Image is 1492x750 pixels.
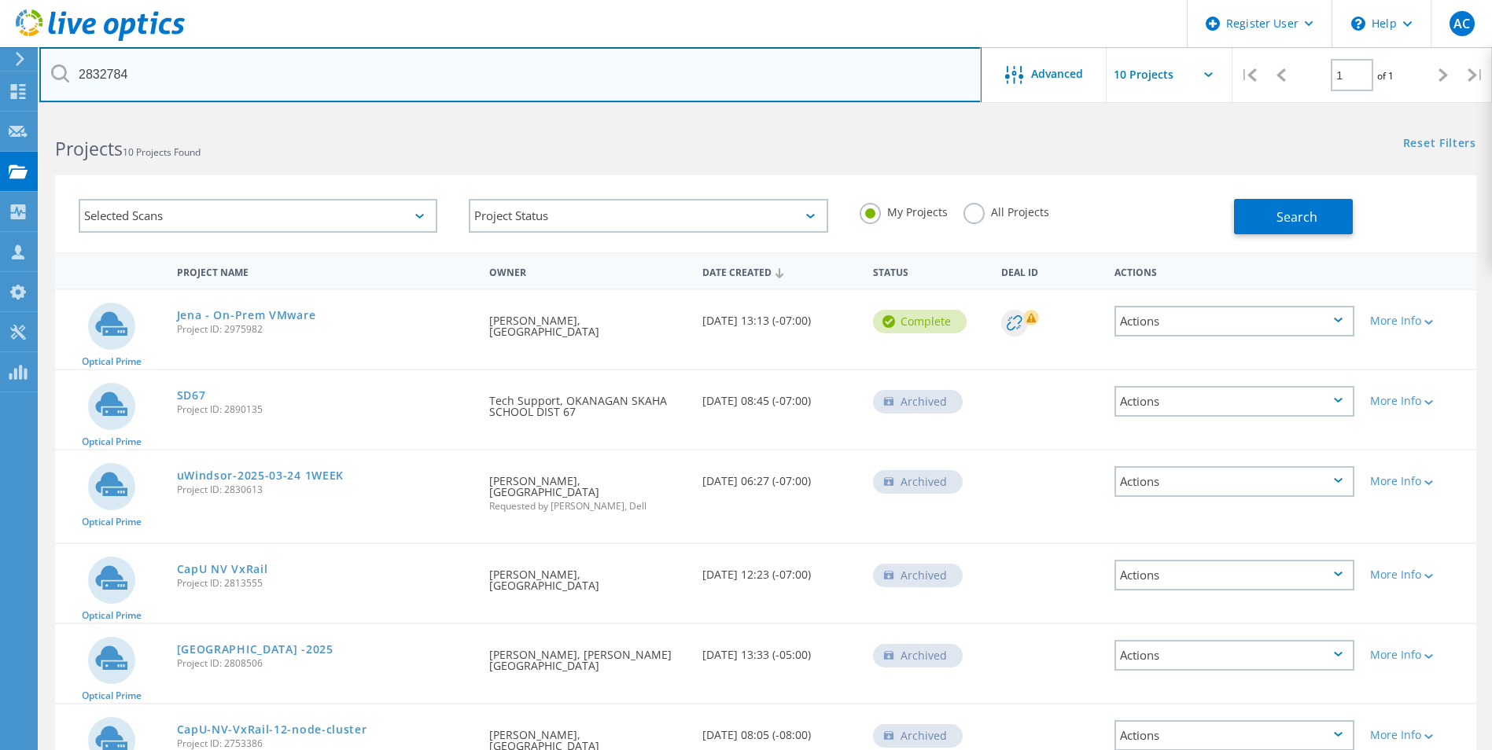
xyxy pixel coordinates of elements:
[39,47,982,102] input: Search projects by name, owner, ID, company, etc
[865,256,993,285] div: Status
[694,370,865,422] div: [DATE] 08:45 (-07:00)
[177,564,268,575] a: CapU NV VxRail
[1370,730,1468,741] div: More Info
[1114,640,1354,671] div: Actions
[481,624,694,687] div: [PERSON_NAME], [PERSON_NAME][GEOGRAPHIC_DATA]
[1107,256,1362,285] div: Actions
[873,470,963,494] div: Archived
[694,290,865,342] div: [DATE] 13:13 (-07:00)
[1232,47,1265,103] div: |
[177,579,474,588] span: Project ID: 2813555
[1234,199,1353,234] button: Search
[1370,476,1468,487] div: More Info
[1377,69,1394,83] span: of 1
[82,611,142,620] span: Optical Prime
[694,450,865,502] div: [DATE] 06:27 (-07:00)
[177,405,474,414] span: Project ID: 2890135
[489,502,687,511] span: Requested by [PERSON_NAME], Dell
[1114,386,1354,417] div: Actions
[79,199,437,233] div: Selected Scans
[177,739,474,748] span: Project ID: 2753386
[123,145,201,159] span: 10 Projects Found
[694,256,865,286] div: Date Created
[469,199,827,233] div: Project Status
[481,256,694,285] div: Owner
[1370,569,1468,580] div: More Info
[177,644,333,655] a: [GEOGRAPHIC_DATA] -2025
[1460,47,1492,103] div: |
[177,724,367,735] a: CapU-NV-VxRail-12-node-cluster
[1370,395,1468,406] div: More Info
[1114,306,1354,336] div: Actions
[694,544,865,596] div: [DATE] 12:23 (-07:00)
[860,203,948,218] label: My Projects
[1031,68,1083,79] span: Advanced
[1114,466,1354,497] div: Actions
[481,544,694,607] div: [PERSON_NAME], [GEOGRAPHIC_DATA]
[873,724,963,748] div: Archived
[177,325,474,334] span: Project ID: 2975982
[1370,315,1468,326] div: More Info
[177,390,206,401] a: SD67
[481,370,694,433] div: Tech Support, OKANAGAN SKAHA SCHOOL DIST 67
[177,485,474,494] span: Project ID: 2830613
[873,564,963,587] div: Archived
[873,644,963,667] div: Archived
[1114,560,1354,590] div: Actions
[1453,17,1470,30] span: AC
[481,290,694,353] div: [PERSON_NAME], [GEOGRAPHIC_DATA]
[993,256,1107,285] div: Deal Id
[82,357,142,366] span: Optical Prime
[169,256,482,285] div: Project Name
[1351,17,1365,31] svg: \n
[16,33,185,44] a: Live Optics Dashboard
[694,624,865,676] div: [DATE] 13:33 (-05:00)
[1403,138,1476,151] a: Reset Filters
[481,450,694,527] div: [PERSON_NAME], [GEOGRAPHIC_DATA]
[963,203,1049,218] label: All Projects
[55,136,123,161] b: Projects
[873,390,963,414] div: Archived
[82,437,142,447] span: Optical Prime
[873,310,967,333] div: Complete
[1276,208,1317,226] span: Search
[82,517,142,527] span: Optical Prime
[177,310,316,321] a: Jena - On-Prem VMware
[177,659,474,668] span: Project ID: 2808506
[1370,649,1468,660] div: More Info
[82,691,142,700] span: Optical Prime
[177,470,344,481] a: uWindsor-2025-03-24 1WEEK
